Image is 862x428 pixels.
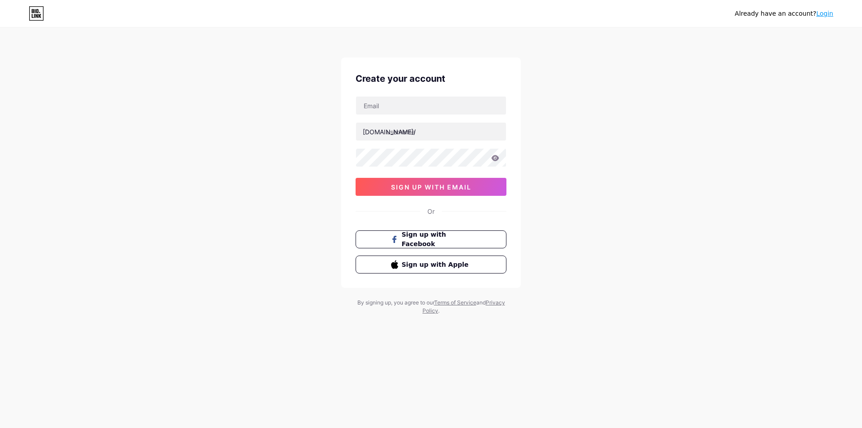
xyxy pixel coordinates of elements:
a: Terms of Service [434,299,476,306]
span: Sign up with Facebook [402,230,471,249]
div: By signing up, you agree to our and . [355,299,507,315]
a: Login [816,10,833,17]
button: Sign up with Apple [356,256,506,274]
div: Create your account [356,72,506,85]
button: sign up with email [356,178,506,196]
input: Email [356,97,506,115]
span: Sign up with Apple [402,260,471,269]
div: Or [427,207,435,216]
button: Sign up with Facebook [356,230,506,248]
input: username [356,123,506,141]
div: Already have an account? [735,9,833,18]
span: sign up with email [391,183,471,191]
div: [DOMAIN_NAME]/ [363,127,416,137]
